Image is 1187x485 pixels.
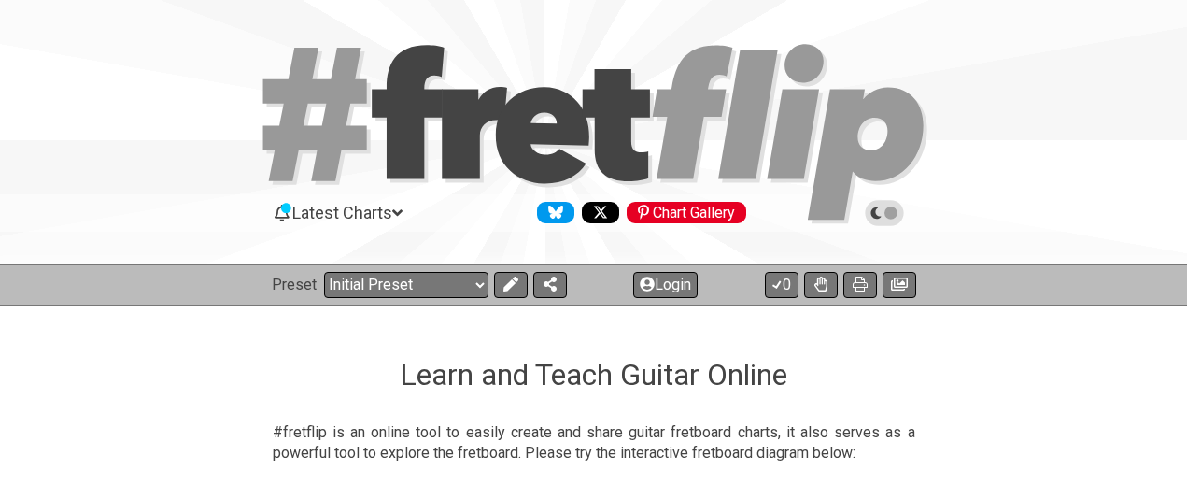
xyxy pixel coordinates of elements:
p: #fretflip is an online tool to easily create and share guitar fretboard charts, it also serves as... [273,422,915,464]
div: Chart Gallery [627,202,746,223]
button: Share Preset [533,272,567,298]
h1: Learn and Teach Guitar Online [400,357,787,392]
button: 0 [765,272,798,298]
span: Toggle light / dark theme [874,205,896,221]
button: Login [633,272,698,298]
select: Preset [324,272,488,298]
button: Toggle Dexterity for all fretkits [804,272,838,298]
a: #fretflip at Pinterest [619,202,746,223]
span: Latest Charts [292,203,392,222]
a: Follow #fretflip at Bluesky [530,202,574,223]
button: Edit Preset [494,272,528,298]
button: Print [843,272,877,298]
span: Preset [272,276,317,293]
button: Create image [883,272,916,298]
a: Follow #fretflip at X [574,202,619,223]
